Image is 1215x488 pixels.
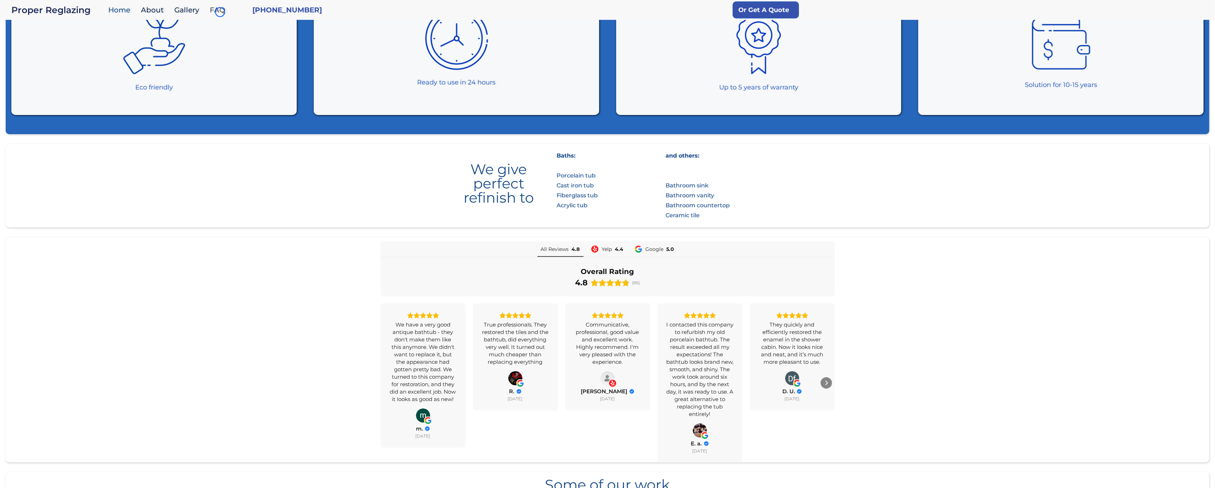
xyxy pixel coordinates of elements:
[691,440,702,447] span: E. a.
[785,371,799,385] img: D. U.
[508,396,523,402] div: [DATE]
[416,409,430,423] img: m.
[425,426,430,431] div: Verified Customer
[574,321,641,366] div: Communicative, professional, good value and excellent work. Highly recommend. I'm very pleased wi...
[389,312,457,319] div: Rating: 5.0 out of 5
[704,441,709,446] div: Verified Customer
[632,280,640,285] span: (86)
[105,2,137,18] a: Home
[782,388,802,395] a: Review by D. U.
[383,377,395,389] div: Previous
[693,448,707,454] div: [DATE]
[667,246,674,252] div: Rating: 5.0 out of 5
[615,246,624,252] div: Rating: 4.4 out of 5
[581,388,634,395] a: Review by J. H.
[646,247,664,252] span: Google
[509,388,521,395] a: Review by R.
[667,246,674,252] div: 5.0
[629,389,634,394] div: Verified Customer
[601,371,615,385] a: View on Yelp
[575,278,630,288] div: Rating: 4.8 out of 5
[206,2,232,18] a: FAQ
[11,5,105,15] a: home
[785,396,800,402] div: [DATE]
[171,2,206,18] a: Gallery
[797,389,802,394] div: Verified Customer
[11,5,105,15] div: Proper Reglazing
[389,321,457,403] div: We have a very good antique bathtub - they don't make them like this anymore. We didn't want to r...
[759,312,826,319] div: Rating: 5.0 out of 5
[759,321,826,366] div: They quickly and efficiently restored the enamel in the shower cabin. Now it looks nice and neat,...
[581,388,628,395] span: [PERSON_NAME]
[516,389,521,394] div: Verified Customer
[719,82,798,92] div: Up to 5 years of warranty
[416,409,430,423] a: View on Google
[509,388,515,395] span: R.
[691,440,709,447] a: Review by E. a.
[557,151,598,210] div: Porcelain tub Cast iron tub Fiberglass tub Acrylic tub
[252,5,322,15] a: [PHONE_NUMBER]
[574,312,641,319] div: Rating: 5.0 out of 5
[508,371,522,385] img: R.
[416,426,423,432] span: m.
[541,247,569,252] span: All Reviews
[666,321,734,418] div: I contacted this company to refurbish my old porcelain bathtub. The result exceeded all my expect...
[785,371,799,385] a: View on Google
[581,266,634,277] div: Overall Rating
[448,157,550,205] div: We give perfect refinish to
[508,371,522,385] a: View on Google
[416,426,430,432] a: Review by m.
[693,423,707,438] img: E. a.
[572,246,580,252] div: 4.8
[137,2,171,18] a: About
[482,321,549,366] div: True professionals. They restored the tiles and the bathtub, did everything very well. It turned ...
[693,423,707,438] a: View on Google
[575,278,588,288] div: 4.8
[1025,80,1097,90] div: Solution for 10-15 years
[615,246,624,252] div: 4.4
[600,396,615,402] div: [DATE]
[381,303,835,462] div: Carousel
[135,82,173,92] div: Eco friendly
[482,312,549,319] div: Rating: 5.0 out of 5
[666,182,730,219] strong: ‍ Bathroom sink Bathroom vanity Bathroom countertop Ceramic tile
[666,152,699,159] strong: and others:‍
[572,246,580,252] div: Rating: 4.8 out of 5
[733,1,799,18] a: Or Get A Quote
[417,77,496,97] div: Ready to use in 24 hours ‍
[416,433,431,439] div: [DATE]
[782,388,795,395] span: D. U.
[602,247,612,252] span: Yelp
[557,152,575,159] strong: Baths:
[821,377,832,389] div: Next
[666,312,734,319] div: Rating: 5.0 out of 5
